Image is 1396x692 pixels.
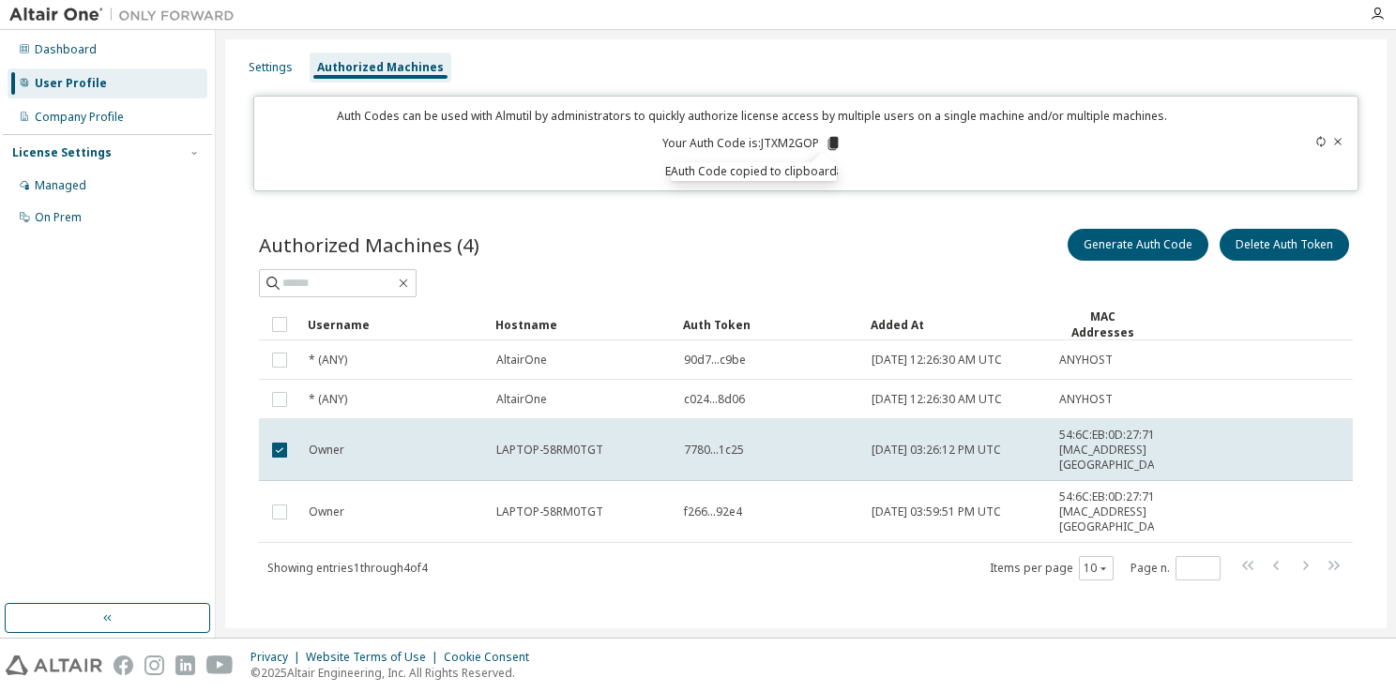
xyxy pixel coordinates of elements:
div: MAC Addresses [1058,308,1146,340]
span: ANYHOST [1059,353,1113,368]
img: altair_logo.svg [6,655,102,675]
span: * (ANY) [309,353,347,368]
button: Delete Auth Token [1220,229,1349,261]
p: © 2025 Altair Engineering, Inc. All Rights Reserved. [250,665,540,681]
div: Managed [35,178,86,193]
div: On Prem [35,210,82,225]
div: Company Profile [35,110,124,125]
div: Cookie Consent [444,650,540,665]
span: AltairOne [496,353,547,368]
span: f266...92e4 [684,504,742,519]
div: Auth Token [683,309,856,339]
span: 54:6C:EB:0D:27:71 , [MAC_ADDRESS][GEOGRAPHIC_DATA] [1059,428,1172,473]
span: 54:6C:EB:0D:27:71 , [MAC_ADDRESS][GEOGRAPHIC_DATA] [1059,489,1172,534]
span: Authorized Machines (4) [259,232,479,258]
div: Auth Code copied to clipboard [671,162,837,181]
p: Expires in 14 minutes, 31 seconds [266,163,1237,179]
p: Your Auth Code is: JTXM2GOP [662,135,842,152]
span: Owner [309,504,344,519]
img: instagram.svg [144,655,164,675]
span: * (ANY) [309,392,347,407]
span: 7780...1c25 [684,443,744,458]
span: Showing entries 1 through 4 of 4 [267,560,428,576]
div: Settings [249,60,293,75]
div: Privacy [250,650,306,665]
span: Page n. [1130,556,1221,580]
span: [DATE] 03:26:12 PM UTC [872,443,1001,458]
button: Generate Auth Code [1068,229,1208,261]
span: [DATE] 12:26:30 AM UTC [872,392,1002,407]
img: facebook.svg [114,655,133,675]
div: User Profile [35,76,107,91]
span: Owner [309,443,344,458]
div: Dashboard [35,42,97,57]
div: Hostname [495,309,668,339]
p: Auth Codes can be used with Almutil by administrators to quickly authorize license access by mult... [266,108,1237,124]
div: Username [308,309,480,339]
span: ANYHOST [1059,392,1113,407]
span: 90d7...c9be [684,353,746,368]
span: LAPTOP-58RM0TGT [496,504,603,519]
div: Authorized Machines [317,60,444,75]
span: Items per page [990,556,1114,580]
img: linkedin.svg [175,655,195,675]
span: [DATE] 12:26:30 AM UTC [872,353,1002,368]
div: License Settings [12,145,112,160]
div: Website Terms of Use [306,650,444,665]
div: Added At [871,309,1043,339]
img: Altair One [9,6,244,24]
span: LAPTOP-58RM0TGT [496,443,603,458]
span: [DATE] 03:59:51 PM UTC [872,504,1001,519]
span: AltairOne [496,392,547,407]
img: youtube.svg [206,655,234,675]
span: c024...8d06 [684,392,745,407]
button: 10 [1084,561,1109,576]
